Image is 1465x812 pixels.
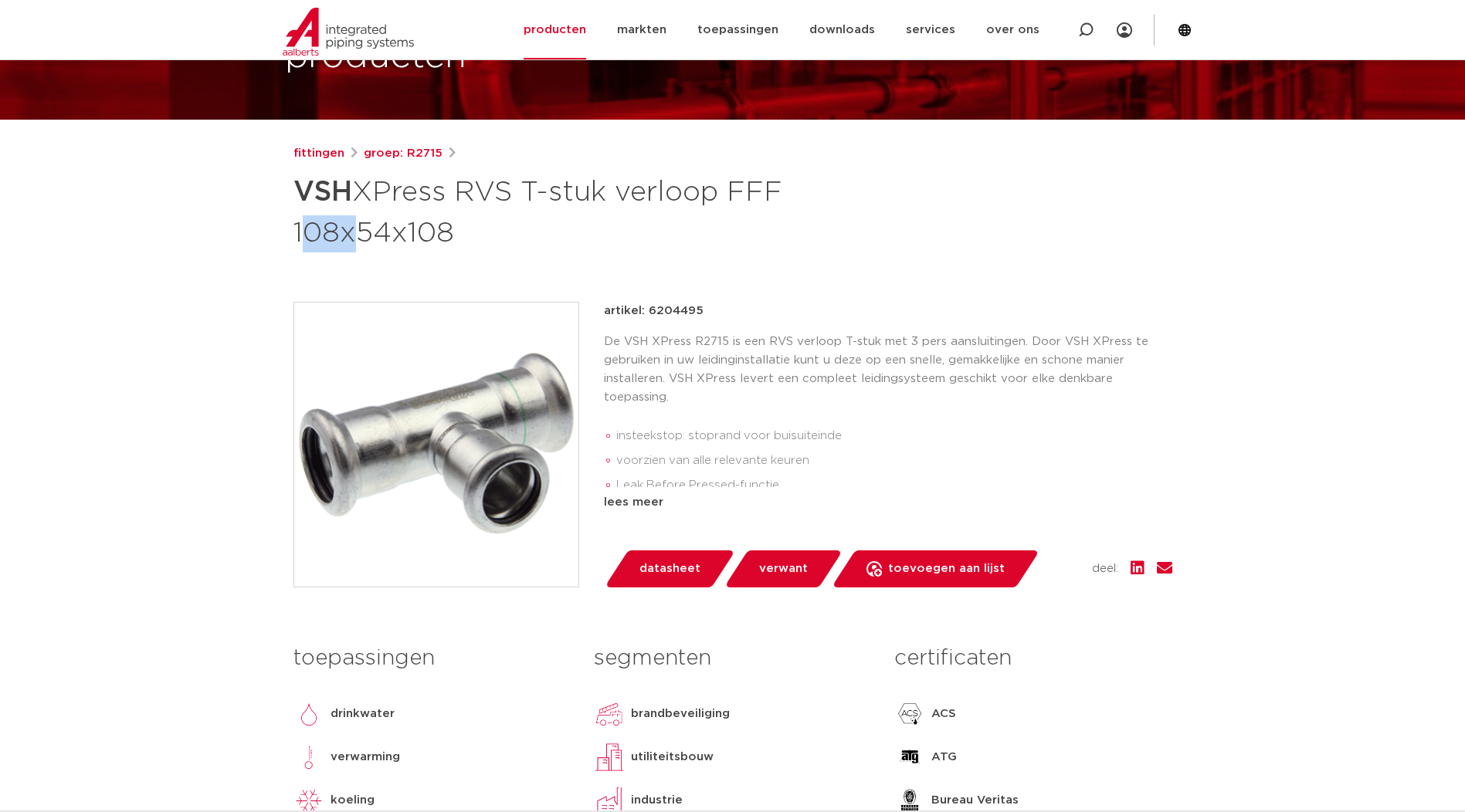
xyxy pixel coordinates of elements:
[331,791,375,810] p: koeling
[931,748,957,766] p: ATG
[604,333,1172,407] p: De VSH XPress R2715 is een RVS verloop T-stuk met 3 pers aansluitingen. Door VSH XPress te gebrui...
[604,493,1172,512] div: lees meer
[293,742,324,773] img: verwarming
[594,643,871,674] h3: segmenten
[631,791,683,810] p: industrie
[331,748,400,766] p: verwarming
[894,643,1172,674] h3: certificaten
[759,557,808,581] span: verwant
[1092,560,1118,578] span: deel:
[604,550,735,587] a: datasheet
[293,178,352,206] strong: VSH
[631,705,730,723] p: brandbeveiliging
[894,742,925,773] img: ATG
[331,705,395,723] p: drinkwater
[293,144,344,163] a: fittingen
[604,302,704,320] p: artikel: 6204495
[631,748,714,766] p: utiliteitsbouw
[931,705,956,723] p: ACS
[594,699,625,729] img: brandbeveiliging
[888,557,1005,581] span: toevoegen aan lijst
[294,303,578,587] img: Product Image for VSH XPress RVS T-stuk verloop FFF 108x54x108
[639,557,700,581] span: datasheet
[594,742,625,773] img: utiliteitsbouw
[293,169,873,252] h1: XPress RVS T-stuk verloop FFF 108x54x108
[616,448,1172,473] li: voorzien van alle relevante keuren
[364,144,443,163] a: groep: R2715
[931,791,1019,810] p: Bureau Veritas
[894,699,925,729] img: ACS
[293,643,571,674] h3: toepassingen
[293,699,324,729] img: drinkwater
[616,473,1172,498] li: Leak Before Pressed-functie
[724,550,843,587] a: verwant
[616,424,1172,448] li: insteekstop: stoprand voor buisuiteinde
